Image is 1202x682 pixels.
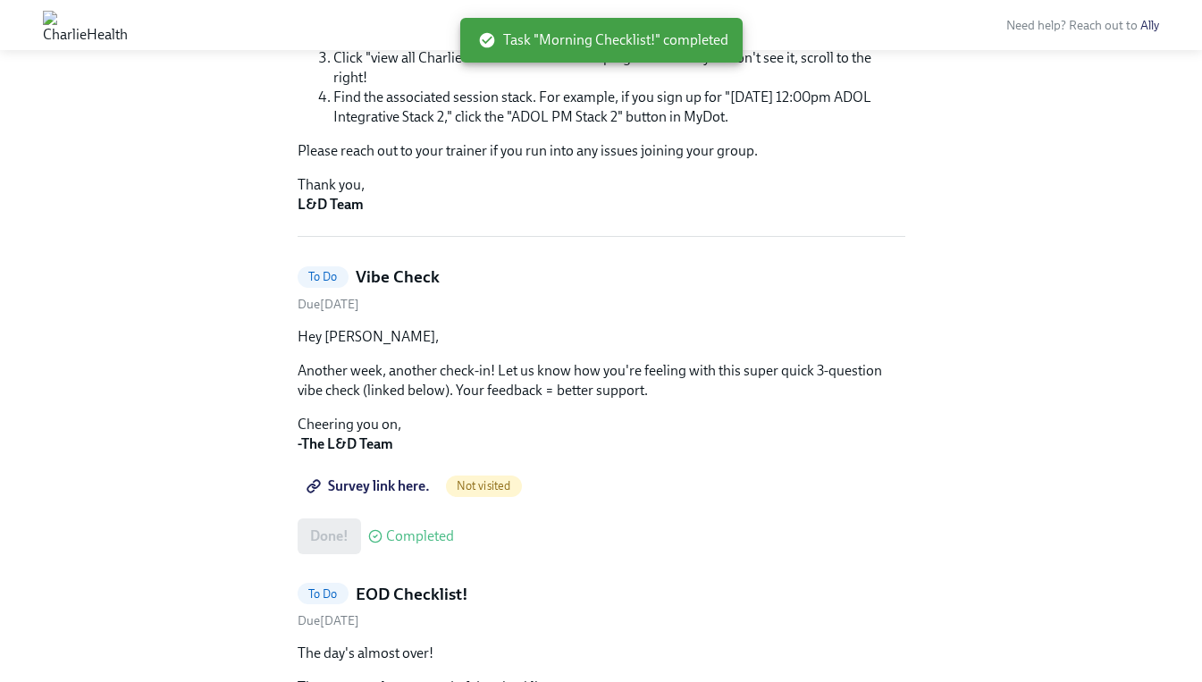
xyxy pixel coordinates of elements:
[333,88,905,127] li: Find the associated session stack. For example, if you sign up for "[DATE] 12:00pm ADOL Integrati...
[333,48,905,88] li: Click "view all Charlie Health stacks" in the top right corner. If you don't see it, scroll to th...
[298,265,905,313] a: To DoVibe CheckDue[DATE]
[298,587,349,601] span: To Do
[1006,18,1159,33] span: Need help? Reach out to
[298,468,442,504] a: Survey link here.
[43,11,128,39] img: CharlieHealth
[298,415,905,454] p: Cheering you on,
[386,529,454,543] span: Completed
[1140,18,1159,33] a: Ally
[478,30,728,50] span: Task "Morning Checklist!" completed
[356,583,468,606] h5: EOD Checklist!
[310,477,430,495] span: Survey link here.
[298,435,393,452] strong: -The L&D Team
[298,327,905,347] p: Hey [PERSON_NAME],
[298,297,359,312] span: Wednesday, September 3rd 2025, 3:00 pm
[298,175,905,215] p: Thank you,
[446,479,522,493] span: Not visited
[298,613,359,628] span: Due [DATE]
[298,270,349,283] span: To Do
[356,265,440,289] h5: Vibe Check
[298,644,905,663] p: The day's almost over!
[298,196,364,213] strong: L&D Team
[298,141,905,161] p: Please reach out to your trainer if you run into any issues joining your group.
[298,361,905,400] p: Another week, another check-in! Let us know how you're feeling with this super quick 3-question v...
[298,583,905,630] a: To DoEOD Checklist!Due[DATE]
